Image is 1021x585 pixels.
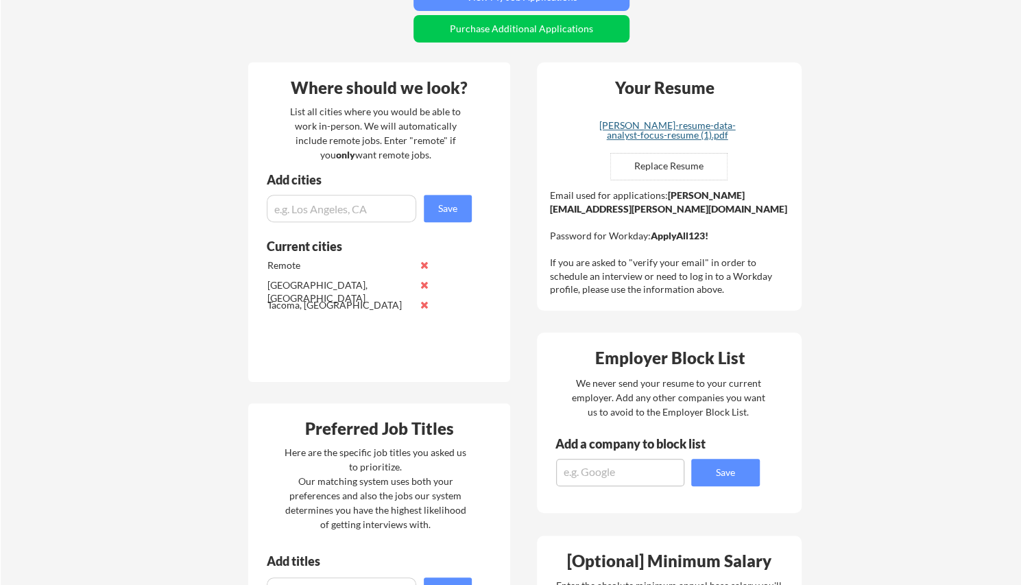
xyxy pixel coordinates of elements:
div: [PERSON_NAME]-resume-data-analyst-focus-resume (1).pdf [586,121,749,140]
div: Your Resume [597,80,732,96]
a: [PERSON_NAME]-resume-data-analyst-focus-resume (1).pdf [586,121,749,142]
div: Preferred Job Titles [252,420,507,437]
button: Save [691,459,760,486]
button: Save [424,195,472,222]
div: List all cities where you would be able to work in-person. We will automatically include remote j... [281,104,470,162]
div: Employer Block List [542,350,797,366]
div: Email used for applications: Password for Workday: If you are asked to "verify your email" in ord... [550,189,792,296]
div: Here are the specific job titles you asked us to prioritize. Our matching system uses both your p... [281,445,470,532]
input: e.g. Los Angeles, CA [267,195,416,222]
strong: only [335,149,355,160]
button: Purchase Additional Applications [413,15,629,43]
div: We never send your resume to your current employer. Add any other companies you want us to avoid ... [570,376,766,419]
div: Remote [267,259,412,272]
div: Tacoma, [GEOGRAPHIC_DATA] [267,298,412,312]
strong: [PERSON_NAME][EMAIL_ADDRESS][PERSON_NAME][DOMAIN_NAME] [550,189,787,215]
div: [Optional] Minimum Salary [542,553,797,569]
div: [GEOGRAPHIC_DATA], [GEOGRAPHIC_DATA] [267,278,412,305]
div: Where should we look? [252,80,507,96]
strong: ApplyAll123! [651,230,708,241]
div: Add a company to block list [555,438,727,450]
div: Add titles [267,555,460,567]
div: Add cities [267,174,475,186]
div: Current cities [267,240,457,252]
